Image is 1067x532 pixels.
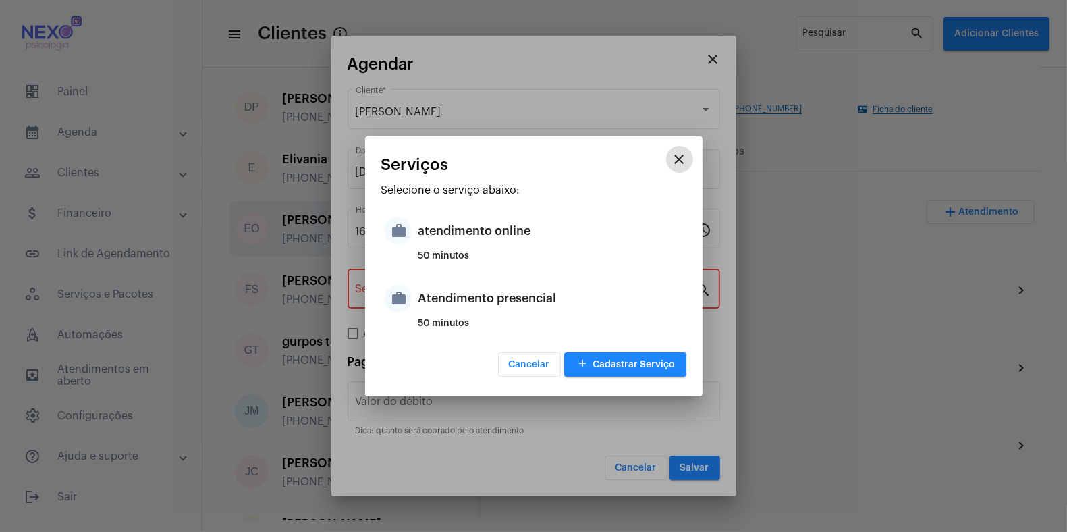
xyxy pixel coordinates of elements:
div: 50 minutos [418,319,683,339]
button: Cancelar [498,352,561,377]
p: Selecione o serviço abaixo: [381,184,686,196]
button: Cadastrar Serviço [564,352,686,377]
mat-icon: add [575,355,591,373]
mat-icon: work [385,217,412,244]
span: Cancelar [509,360,550,369]
div: 50 minutos [418,251,683,271]
mat-icon: work [385,285,412,312]
div: atendimento online [418,211,683,251]
span: Serviços [381,156,449,174]
span: Cadastrar Serviço [575,360,676,369]
div: Atendimento presencial [418,278,683,319]
mat-icon: close [672,151,688,167]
